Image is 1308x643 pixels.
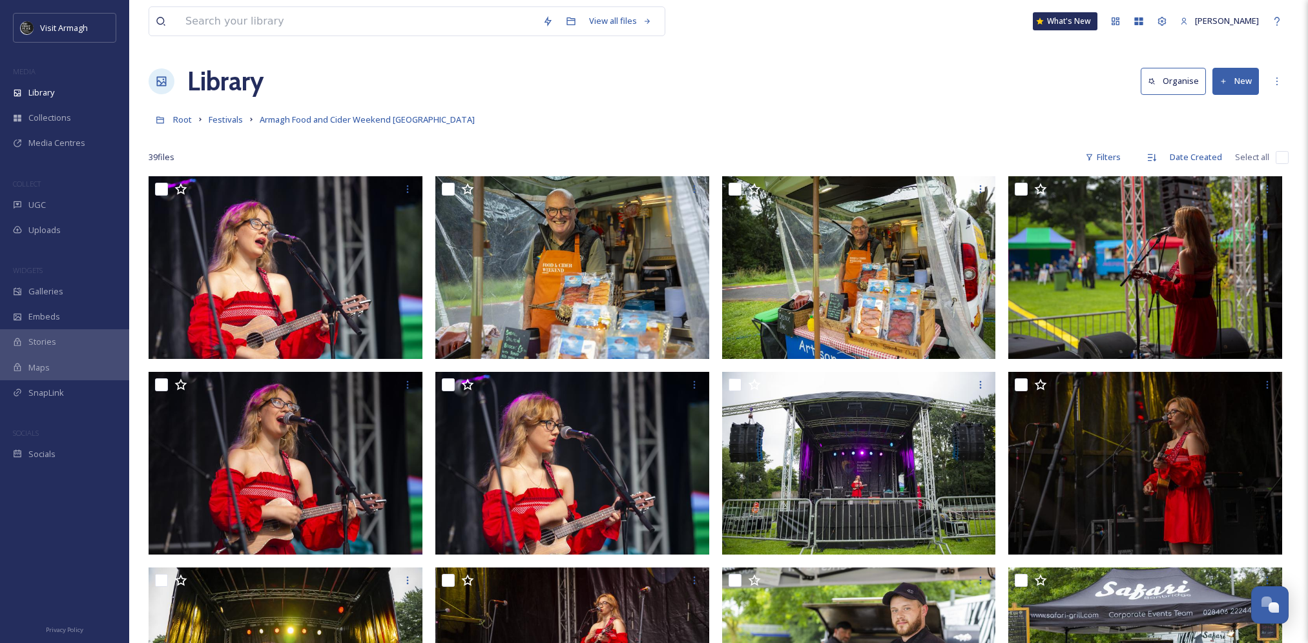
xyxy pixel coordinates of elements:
[21,21,34,34] img: THE-FIRST-PLACE-VISIT-ARMAGH.COM-BLACK.jpg
[1008,176,1282,359] img: 0Q4A0154.tif
[435,372,709,555] img: 0Q4A0166.tif
[1008,372,1282,555] img: 0Q4A0155.tif
[28,199,46,211] span: UGC
[28,448,56,460] span: Socials
[13,66,36,76] span: MEDIA
[722,176,996,359] img: 0Q4A0195.tif
[1033,12,1097,30] a: What's New
[1251,586,1289,624] button: Open Chat
[1195,15,1259,26] span: [PERSON_NAME]
[28,224,61,236] span: Uploads
[173,114,192,125] span: Root
[13,428,39,438] span: SOCIALS
[28,285,63,298] span: Galleries
[1163,145,1229,170] div: Date Created
[149,176,422,359] img: 0Q4A0172.tif
[209,114,243,125] span: Festivals
[13,265,43,275] span: WIDGETS
[260,114,475,125] span: Armagh Food and Cider Weekend [GEOGRAPHIC_DATA]
[209,112,243,127] a: Festivals
[1141,68,1206,94] button: Organise
[179,7,536,36] input: Search your library
[260,112,475,127] a: Armagh Food and Cider Weekend [GEOGRAPHIC_DATA]
[149,151,174,163] span: 39 file s
[28,87,54,99] span: Library
[40,22,88,34] span: Visit Armagh
[1174,8,1265,34] a: [PERSON_NAME]
[583,8,658,34] a: View all files
[13,179,41,189] span: COLLECT
[28,336,56,348] span: Stories
[46,626,83,634] span: Privacy Policy
[28,387,64,399] span: SnapLink
[28,311,60,323] span: Embeds
[46,621,83,637] a: Privacy Policy
[28,137,85,149] span: Media Centres
[149,372,422,555] img: 0Q4A0173.tif
[722,372,996,555] img: 0Q4A0165.tif
[1079,145,1127,170] div: Filters
[187,62,264,101] a: Library
[28,112,71,124] span: Collections
[173,112,192,127] a: Root
[1235,151,1269,163] span: Select all
[28,362,50,374] span: Maps
[1141,68,1212,94] a: Organise
[435,176,709,359] img: 0Q4A0198.tif
[1212,68,1259,94] button: New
